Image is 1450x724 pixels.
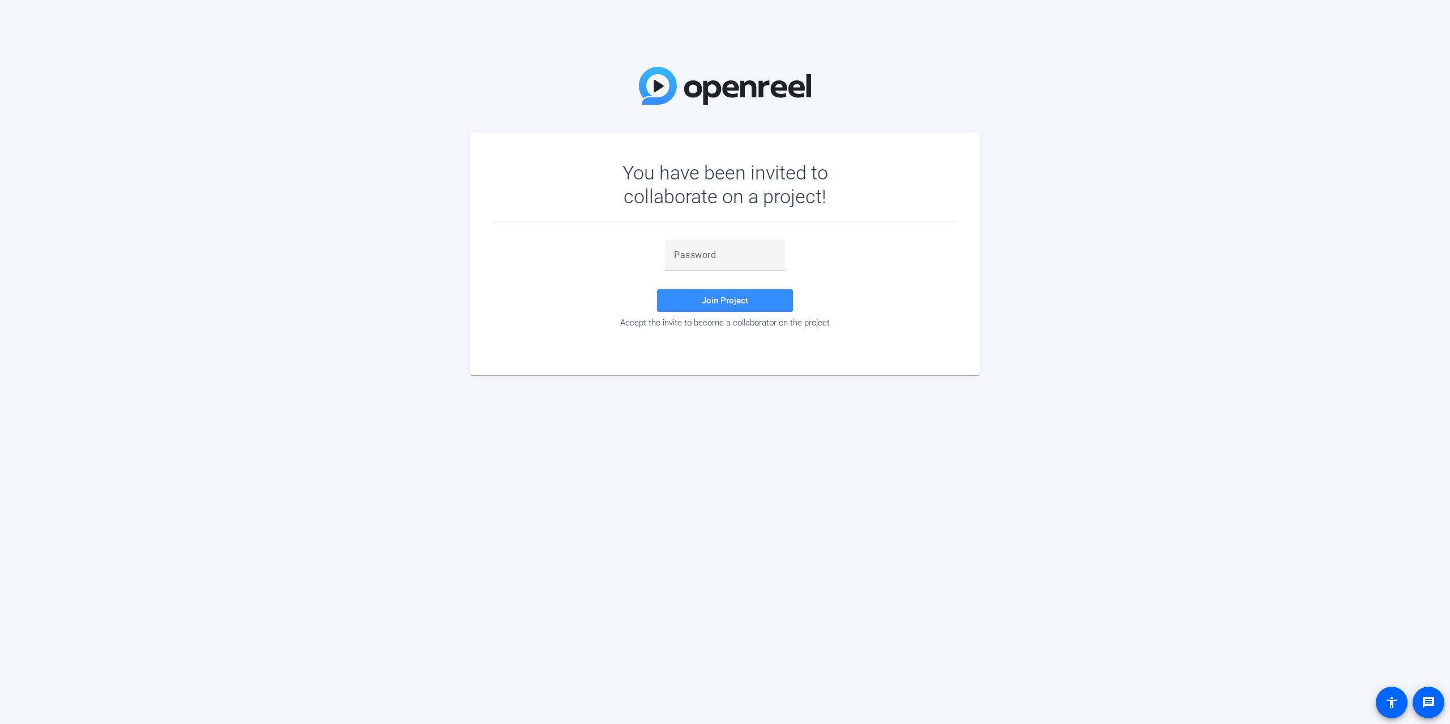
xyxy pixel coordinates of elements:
span: Join Project [702,295,748,306]
div: Accept the invite to become a collaborator on the project [493,318,957,328]
mat-icon: accessibility [1385,696,1398,709]
button: Join Project [657,289,793,312]
img: OpenReel Logo [639,67,811,105]
input: Password [674,249,776,262]
mat-icon: message [1422,696,1435,709]
div: You have been invited to collaborate on a project! [590,161,861,208]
